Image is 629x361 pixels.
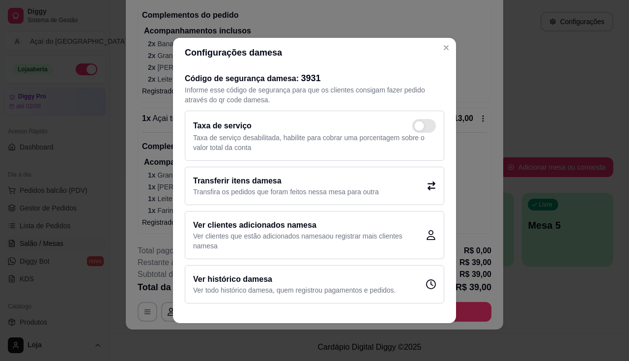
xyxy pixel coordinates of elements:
p: Ver todo histórico da mesa , quem registrou pagamentos e pedidos. [193,285,396,295]
span: 3931 [301,73,321,83]
header: Configurações da mesa [173,38,456,67]
p: Informe esse código de segurança para que os clientes consigam fazer pedido através do qr code da... [185,85,444,105]
h2: Ver clientes adicionados na mesa [193,219,426,231]
h2: Taxa de serviço [193,120,252,132]
p: Ver clientes que estão adicionados na mesa ou registrar mais clientes na mesa [193,231,426,251]
h2: Código de segurança da mesa : [185,71,444,85]
button: Close [438,40,454,56]
h2: Transferir itens da mesa [193,175,379,187]
p: Transfira os pedidos que foram feitos nessa mesa para outra [193,187,379,197]
p: Taxa de serviço desabilitada, habilite para cobrar uma porcentagem sobre o valor total da conta [193,133,436,152]
h2: Ver histórico da mesa [193,273,396,285]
